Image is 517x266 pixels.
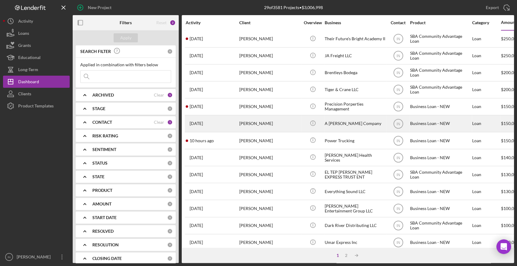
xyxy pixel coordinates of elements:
[18,100,54,113] div: Product Templates
[472,31,500,47] div: Loan
[472,183,500,199] div: Loan
[472,149,500,166] div: Loan
[410,116,471,132] div: Business Loan - NEW
[501,20,516,25] div: Amount
[410,31,471,47] div: SBA Community Advantage Loan
[396,71,400,75] text: IN
[239,166,300,182] div: [PERSON_NAME]
[396,224,400,228] text: IN
[167,242,173,248] div: 0
[333,253,342,258] div: 1
[239,200,300,216] div: [PERSON_NAME]
[3,76,70,88] button: Dashboard
[472,133,500,149] div: Loan
[410,65,471,81] div: SBA Community Advantage Loan
[396,241,400,245] text: IN
[190,138,214,143] time: 2025-08-11 20:55
[3,100,70,112] button: Product Templates
[92,202,111,206] b: AMOUNT
[154,120,164,125] div: Clear
[472,20,500,25] div: Category
[410,183,471,199] div: Business Loan - NEW
[80,49,111,54] b: SEARCH FILTER
[396,37,400,41] text: IN
[92,188,112,193] b: PRODUCT
[15,251,55,264] div: [PERSON_NAME]
[167,201,173,207] div: 0
[190,121,203,126] time: 2025-08-04 17:12
[239,218,300,234] div: [PERSON_NAME]
[396,189,400,194] text: IN
[325,48,385,64] div: JA Freight LLC
[410,82,471,98] div: SBA Community Advantage Loan
[73,2,118,14] button: New Project
[114,33,138,42] button: Apply
[325,31,385,47] div: Their Future's Bright Academy II
[239,82,300,98] div: [PERSON_NAME]
[92,174,104,179] b: STATE
[472,218,500,234] div: Loan
[239,116,300,132] div: [PERSON_NAME]
[396,172,400,177] text: IN
[410,20,471,25] div: Product
[3,51,70,64] button: Educational
[342,253,350,258] div: 2
[387,20,409,25] div: Contact
[3,251,70,263] button: IN[PERSON_NAME]
[480,2,514,14] button: Export
[3,15,70,27] button: Activity
[410,149,471,166] div: Business Loan - NEW
[92,256,122,261] b: CLOSING DATE
[190,53,203,58] time: 2025-07-17 23:30
[396,156,400,160] text: IN
[325,166,385,182] div: EL TEP [PERSON_NAME] EXPRESS TRUST ENT
[190,36,203,41] time: 2025-07-31 19:53
[167,215,173,220] div: 0
[325,20,385,25] div: Business
[239,149,300,166] div: [PERSON_NAME]
[18,15,33,29] div: Activity
[190,104,203,109] time: 2025-07-26 03:59
[167,228,173,234] div: 0
[396,139,400,143] text: IN
[325,235,385,251] div: Umar Express Inc
[92,161,108,166] b: STATUS
[167,106,173,111] div: 0
[190,87,203,92] time: 2025-05-07 13:44
[167,49,173,54] div: 0
[8,255,11,259] text: IN
[120,20,132,25] b: Filters
[18,51,41,65] div: Educational
[410,48,471,64] div: SBA Community Advantage Loan
[167,133,173,139] div: 0
[486,2,499,14] div: Export
[167,256,173,261] div: 0
[92,147,116,152] b: SENTIMENT
[18,64,38,77] div: Long-Term
[325,149,385,166] div: [PERSON_NAME] Health Services
[472,166,500,182] div: Loan
[410,235,471,251] div: Business Loan - NEW
[325,200,385,216] div: [PERSON_NAME] Entertainment Group LLC
[472,200,500,216] div: Loan
[92,120,112,125] b: CONTACT
[325,183,385,199] div: Everything Sound LLC
[170,20,176,26] div: 2
[3,64,70,76] a: Long-Term
[410,218,471,234] div: SBA Community Advantage Loan
[325,65,385,81] div: Brentleys Bodega
[239,31,300,47] div: [PERSON_NAME]
[3,88,70,100] button: Clients
[3,27,70,39] button: Loans
[18,88,31,101] div: Clients
[92,93,114,97] b: ARCHIVED
[190,172,203,177] time: 2025-07-07 02:29
[120,33,131,42] div: Apply
[156,20,167,25] div: Reset
[325,82,385,98] div: Tiger & Crane LLC
[3,39,70,51] a: Grants
[239,99,300,115] div: [PERSON_NAME]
